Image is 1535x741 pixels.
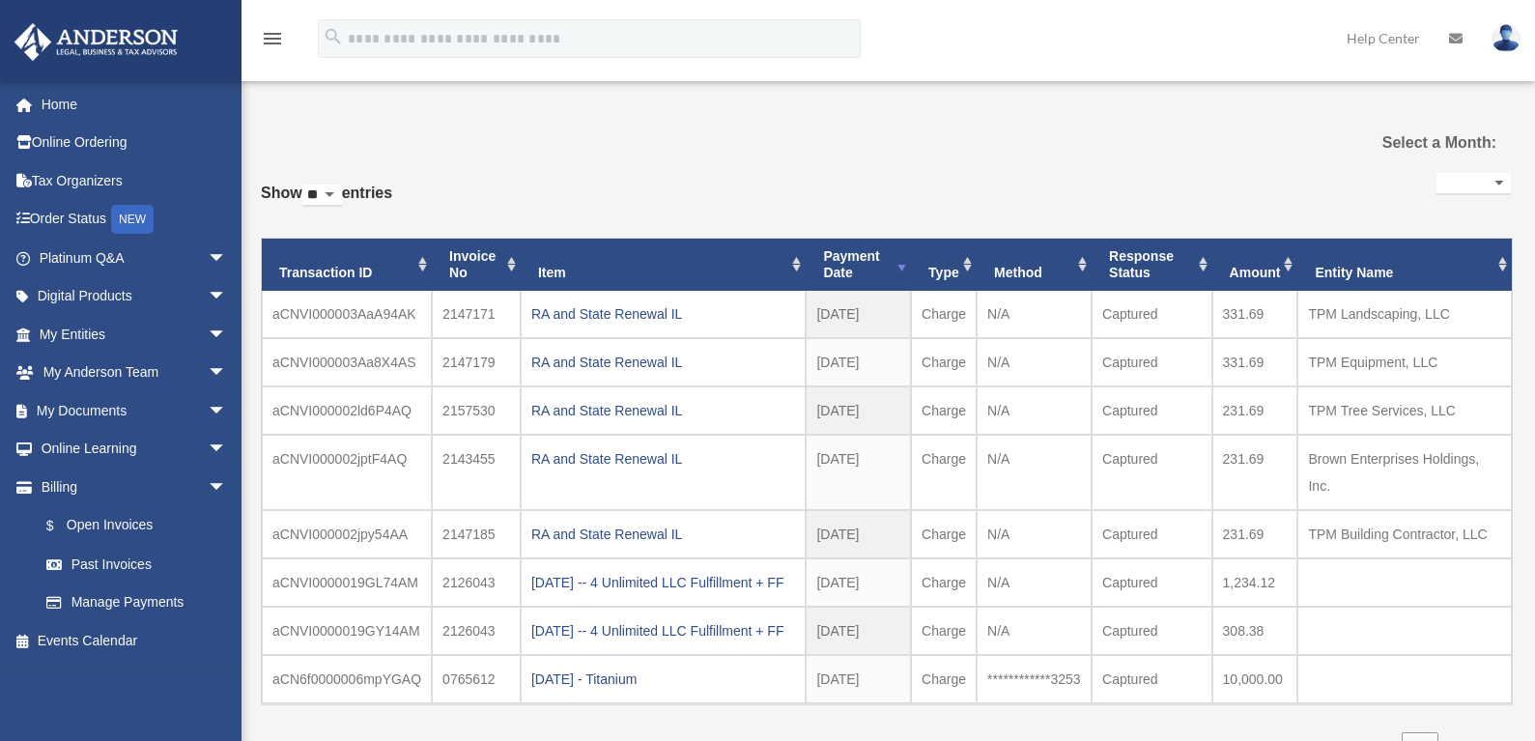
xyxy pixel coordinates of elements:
div: RA and State Renewal IL [531,445,795,472]
td: Captured [1092,435,1212,510]
td: Captured [1092,558,1212,607]
td: N/A [977,435,1092,510]
td: 2157530 [432,386,521,435]
a: My Documentsarrow_drop_down [14,391,256,430]
a: $Open Invoices [27,506,256,546]
i: search [323,26,344,47]
td: 231.69 [1212,510,1298,558]
div: [DATE] -- 4 Unlimited LLC Fulfillment + FF [531,569,795,596]
td: N/A [977,607,1092,655]
td: [DATE] [806,291,911,338]
td: 2147185 [432,510,521,558]
td: 331.69 [1212,291,1298,338]
label: Show entries [261,180,392,226]
td: aCNVI000003AaA94AK [262,291,432,338]
td: 2143455 [432,435,521,510]
td: [DATE] [806,386,911,435]
td: 2126043 [432,607,521,655]
i: menu [261,27,284,50]
td: aCNVI0000019GY14AM [262,607,432,655]
td: N/A [977,510,1092,558]
th: Response Status: activate to sort column ascending [1092,239,1212,291]
td: [DATE] [806,655,911,703]
td: 231.69 [1212,386,1298,435]
td: N/A [977,338,1092,386]
td: aCNVI000003Aa8X4AS [262,338,432,386]
div: RA and State Renewal IL [531,397,795,424]
td: N/A [977,386,1092,435]
th: Method: activate to sort column ascending [977,239,1092,291]
td: 2126043 [432,558,521,607]
th: Entity Name: activate to sort column ascending [1297,239,1512,291]
td: Charge [911,435,977,510]
td: 2147179 [432,338,521,386]
td: 1,234.12 [1212,558,1298,607]
a: Digital Productsarrow_drop_down [14,277,256,316]
img: User Pic [1492,24,1521,52]
div: RA and State Renewal IL [531,521,795,548]
a: My Anderson Teamarrow_drop_down [14,354,256,392]
a: My Entitiesarrow_drop_down [14,315,256,354]
td: TPM Building Contractor, LLC [1297,510,1512,558]
div: NEW [111,205,154,234]
th: Type: activate to sort column ascending [911,239,977,291]
span: arrow_drop_down [208,315,246,355]
th: Item: activate to sort column ascending [521,239,806,291]
td: Charge [911,510,977,558]
a: Events Calendar [14,621,256,660]
td: 2147171 [432,291,521,338]
th: Transaction ID: activate to sort column ascending [262,239,432,291]
a: Manage Payments [27,584,256,622]
td: N/A [977,291,1092,338]
th: Invoice No: activate to sort column ascending [432,239,521,291]
td: N/A [977,558,1092,607]
th: Amount: activate to sort column ascending [1212,239,1298,291]
td: [DATE] [806,607,911,655]
span: arrow_drop_down [208,468,246,507]
td: [DATE] [806,338,911,386]
td: aCNVI0000019GL74AM [262,558,432,607]
div: [DATE] - Titanium [531,666,795,693]
span: arrow_drop_down [208,354,246,393]
a: Online Ordering [14,124,256,162]
td: [DATE] [806,510,911,558]
td: [DATE] [806,435,911,510]
td: Captured [1092,338,1212,386]
span: $ [57,514,67,538]
td: 308.38 [1212,607,1298,655]
td: Charge [911,607,977,655]
td: 0765612 [432,655,521,703]
td: Charge [911,338,977,386]
td: Charge [911,291,977,338]
td: Charge [911,558,977,607]
span: arrow_drop_down [208,430,246,470]
td: aCN6f0000006mpYGAQ [262,655,432,703]
div: RA and State Renewal IL [531,300,795,328]
span: arrow_drop_down [208,239,246,278]
a: Home [14,85,256,124]
td: TPM Landscaping, LLC [1297,291,1512,338]
a: Online Learningarrow_drop_down [14,430,256,469]
td: TPM Equipment, LLC [1297,338,1512,386]
div: [DATE] -- 4 Unlimited LLC Fulfillment + FF [531,617,795,644]
td: 231.69 [1212,435,1298,510]
td: Captured [1092,386,1212,435]
label: Select a Month: [1317,129,1496,157]
th: Payment Date: activate to sort column ascending [806,239,911,291]
a: Billingarrow_drop_down [14,468,256,506]
td: aCNVI000002ld6P4AQ [262,386,432,435]
td: TPM Tree Services, LLC [1297,386,1512,435]
a: Platinum Q&Aarrow_drop_down [14,239,256,277]
td: Captured [1092,607,1212,655]
td: 10,000.00 [1212,655,1298,703]
span: arrow_drop_down [208,277,246,317]
td: aCNVI000002jpy54AA [262,510,432,558]
td: Charge [911,386,977,435]
a: Past Invoices [27,545,246,584]
td: Charge [911,655,977,703]
td: Captured [1092,655,1212,703]
td: Captured [1092,291,1212,338]
a: menu [261,34,284,50]
select: Showentries [302,185,342,207]
a: Tax Organizers [14,161,256,200]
